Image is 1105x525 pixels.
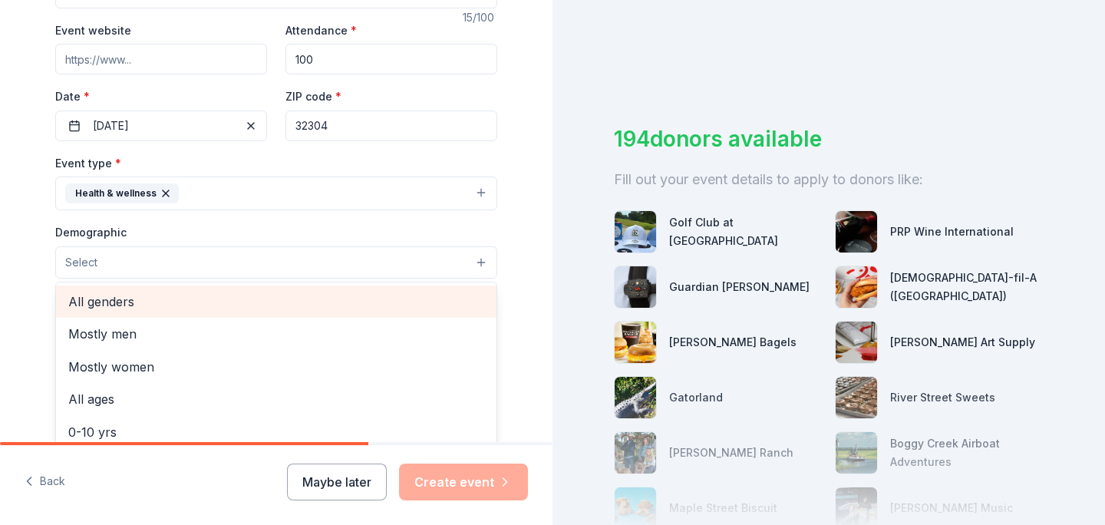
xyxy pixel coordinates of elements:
button: Select [55,246,497,279]
span: Mostly men [68,324,484,344]
span: Select [65,253,97,272]
span: All genders [68,292,484,312]
span: 0-10 yrs [68,422,484,442]
span: All ages [68,389,484,409]
span: Mostly women [68,357,484,377]
div: Select [55,282,497,466]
